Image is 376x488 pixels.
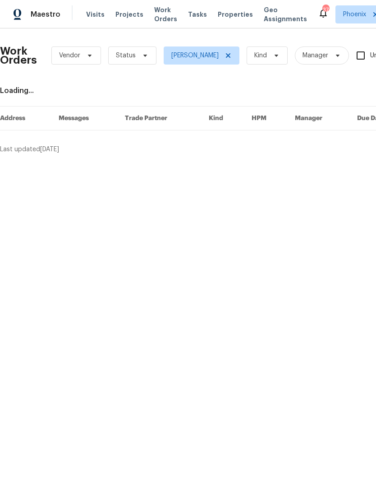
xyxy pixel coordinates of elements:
span: Kind [254,51,267,60]
span: Phoenix [343,10,366,19]
span: Maestro [31,10,60,19]
div: 37 [322,5,329,14]
span: Vendor [59,51,80,60]
span: Manager [303,51,328,60]
th: Trade Partner [118,107,202,130]
th: Manager [288,107,350,130]
span: Properties [218,10,253,19]
span: [PERSON_NAME] [171,51,219,60]
span: Visits [86,10,105,19]
span: Projects [115,10,143,19]
span: [DATE] [40,146,59,153]
th: Messages [51,107,118,130]
th: HPM [244,107,288,130]
span: Work Orders [154,5,177,23]
span: Tasks [188,11,207,18]
span: Status [116,51,136,60]
th: Kind [202,107,244,130]
span: Geo Assignments [264,5,307,23]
